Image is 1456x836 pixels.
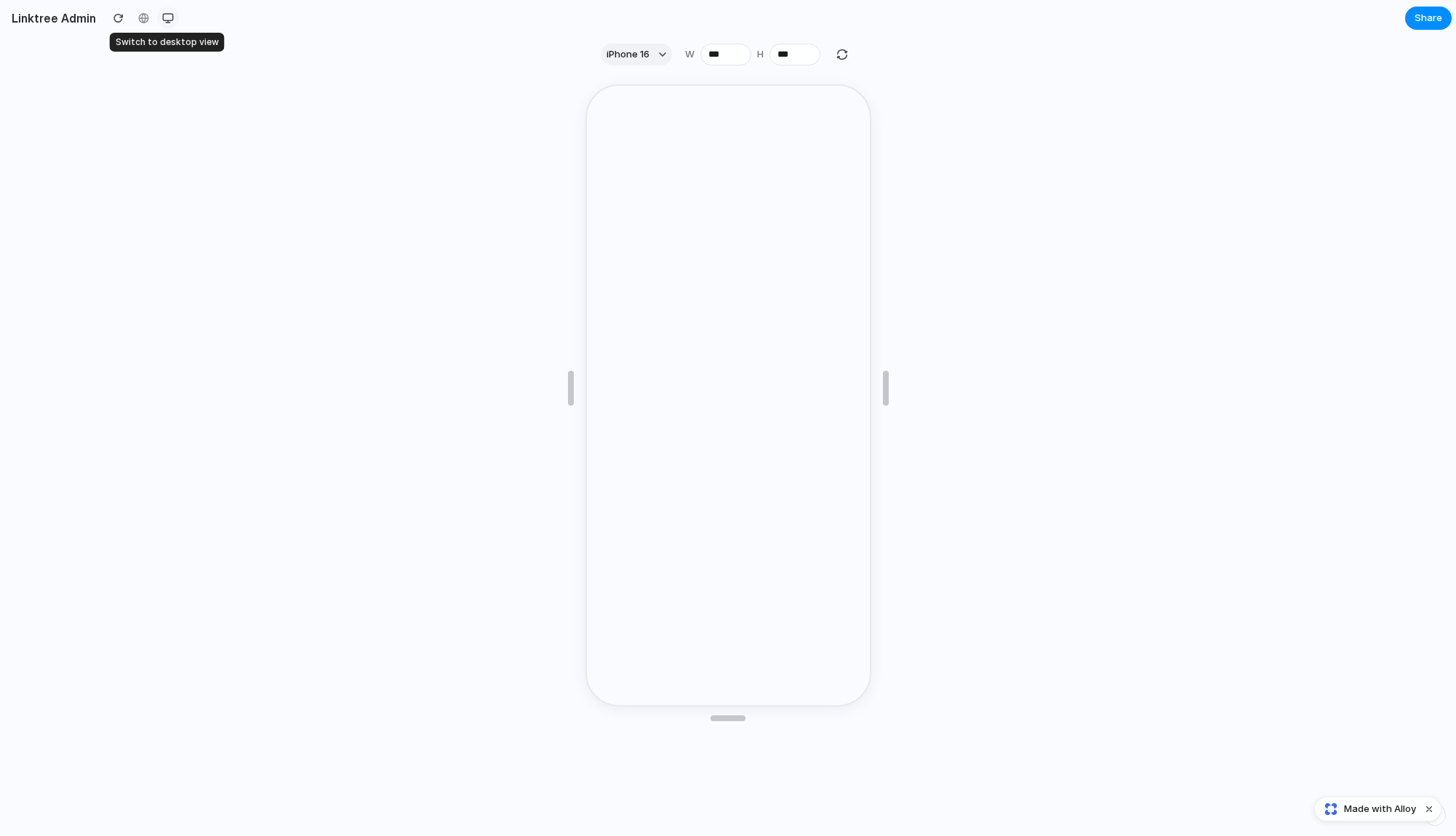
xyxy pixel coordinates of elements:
span: Share [1415,11,1442,25]
label: H [757,47,764,62]
span: iPhone 16 [607,47,649,62]
a: Made with Alloy [1315,802,1417,816]
h2: Linktree Admin [6,9,96,27]
button: Share [1405,7,1452,30]
span: Made with Alloy [1344,802,1416,816]
label: W [685,47,695,62]
button: iPhone 16 [601,44,672,65]
button: Dismiss watermark [1420,800,1438,818]
div: Switch to desktop view [110,33,225,52]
